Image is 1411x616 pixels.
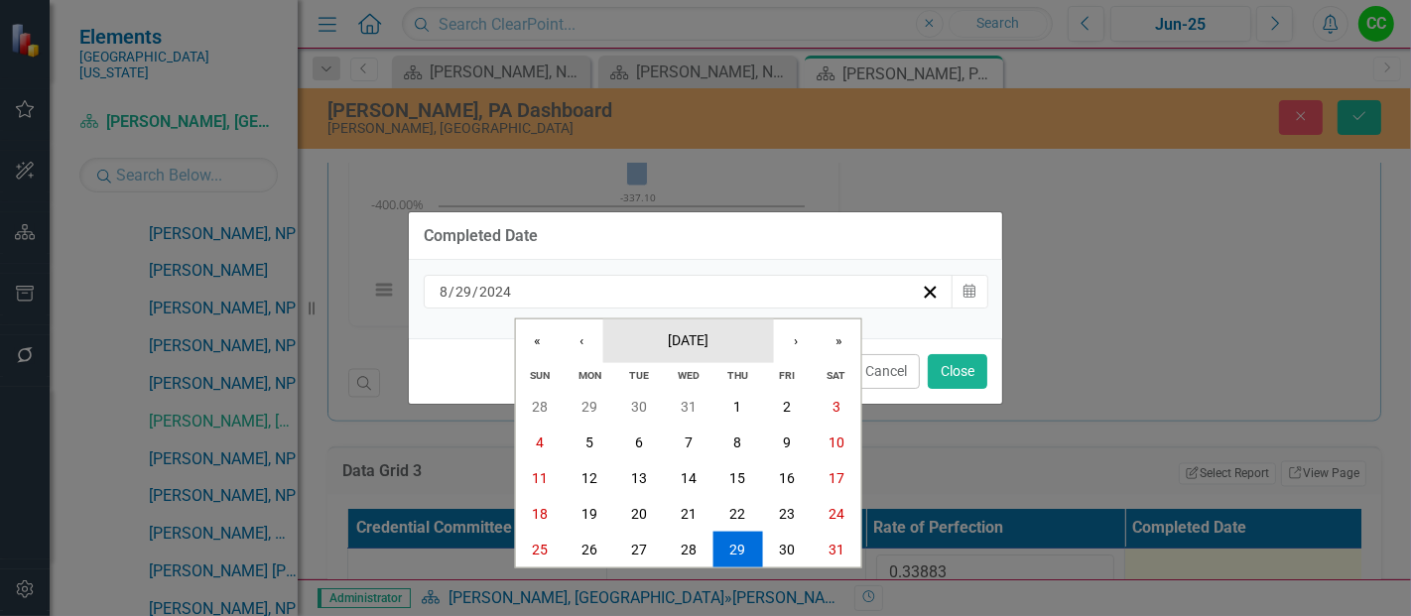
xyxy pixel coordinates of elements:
abbr: August 9, 2024 [783,434,791,450]
abbr: August 24, 2024 [829,506,844,522]
abbr: August 14, 2024 [681,470,697,486]
button: August 30, 2024 [762,532,812,567]
abbr: August 22, 2024 [729,506,745,522]
button: August 21, 2024 [664,496,713,532]
button: » [818,318,861,362]
abbr: August 5, 2024 [585,434,593,450]
button: August 18, 2024 [516,496,566,532]
abbr: August 6, 2024 [635,434,643,450]
button: August 7, 2024 [664,425,713,460]
abbr: August 26, 2024 [581,542,597,557]
abbr: August 18, 2024 [533,506,549,522]
button: August 26, 2024 [565,532,614,567]
abbr: July 28, 2024 [533,399,549,415]
button: July 28, 2024 [516,389,566,425]
abbr: August 2, 2024 [783,399,791,415]
abbr: July 29, 2024 [581,399,597,415]
button: August 4, 2024 [516,425,566,460]
abbr: August 10, 2024 [829,434,844,450]
abbr: Thursday [727,369,748,382]
button: August 23, 2024 [762,496,812,532]
abbr: August 30, 2024 [779,542,795,557]
span: [DATE] [668,331,708,347]
button: Close [928,354,987,389]
abbr: August 15, 2024 [729,470,745,486]
button: August 17, 2024 [812,460,861,496]
button: August 6, 2024 [614,425,664,460]
button: August 19, 2024 [565,496,614,532]
input: yyyy [478,282,512,302]
abbr: July 31, 2024 [681,399,697,415]
abbr: Tuesday [629,369,649,382]
input: mm [439,282,449,302]
button: August 14, 2024 [664,460,713,496]
abbr: August 25, 2024 [533,542,549,557]
abbr: August 7, 2024 [685,434,693,450]
abbr: July 30, 2024 [631,399,647,415]
button: August 9, 2024 [762,425,812,460]
button: « [516,318,560,362]
button: August 10, 2024 [812,425,861,460]
button: August 29, 2024 [712,532,762,567]
abbr: August 27, 2024 [631,542,647,557]
button: August 25, 2024 [516,532,566,567]
button: Cancel [852,354,920,389]
abbr: August 16, 2024 [779,470,795,486]
abbr: August 21, 2024 [681,506,697,522]
abbr: August 17, 2024 [829,470,844,486]
button: August 16, 2024 [762,460,812,496]
input: dd [454,282,472,302]
abbr: August 23, 2024 [779,506,795,522]
button: July 30, 2024 [614,389,664,425]
span: / [472,283,478,301]
button: August 3, 2024 [812,389,861,425]
button: August 22, 2024 [712,496,762,532]
button: July 31, 2024 [664,389,713,425]
button: [DATE] [603,318,774,362]
button: August 24, 2024 [812,496,861,532]
button: August 2, 2024 [762,389,812,425]
button: August 20, 2024 [614,496,664,532]
button: August 1, 2024 [712,389,762,425]
span: / [449,283,454,301]
button: August 15, 2024 [712,460,762,496]
abbr: August 4, 2024 [537,434,545,450]
button: August 12, 2024 [565,460,614,496]
button: August 13, 2024 [614,460,664,496]
button: August 31, 2024 [812,532,861,567]
button: August 5, 2024 [565,425,614,460]
abbr: August 3, 2024 [833,399,840,415]
button: August 27, 2024 [614,532,664,567]
button: › [774,318,818,362]
abbr: Friday [779,369,795,382]
abbr: Sunday [531,369,551,382]
abbr: August 19, 2024 [581,506,597,522]
abbr: August 28, 2024 [681,542,697,557]
abbr: August 29, 2024 [729,542,745,557]
button: August 8, 2024 [712,425,762,460]
abbr: August 20, 2024 [631,506,647,522]
abbr: Monday [578,369,601,382]
abbr: Saturday [827,369,845,382]
abbr: August 11, 2024 [533,470,549,486]
button: August 28, 2024 [664,532,713,567]
div: Completed Date [424,227,538,245]
abbr: August 1, 2024 [733,399,741,415]
abbr: August 8, 2024 [733,434,741,450]
abbr: August 12, 2024 [581,470,597,486]
abbr: August 31, 2024 [829,542,844,557]
button: August 11, 2024 [516,460,566,496]
button: ‹ [560,318,603,362]
abbr: Wednesday [678,369,700,382]
button: July 29, 2024 [565,389,614,425]
abbr: August 13, 2024 [631,470,647,486]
